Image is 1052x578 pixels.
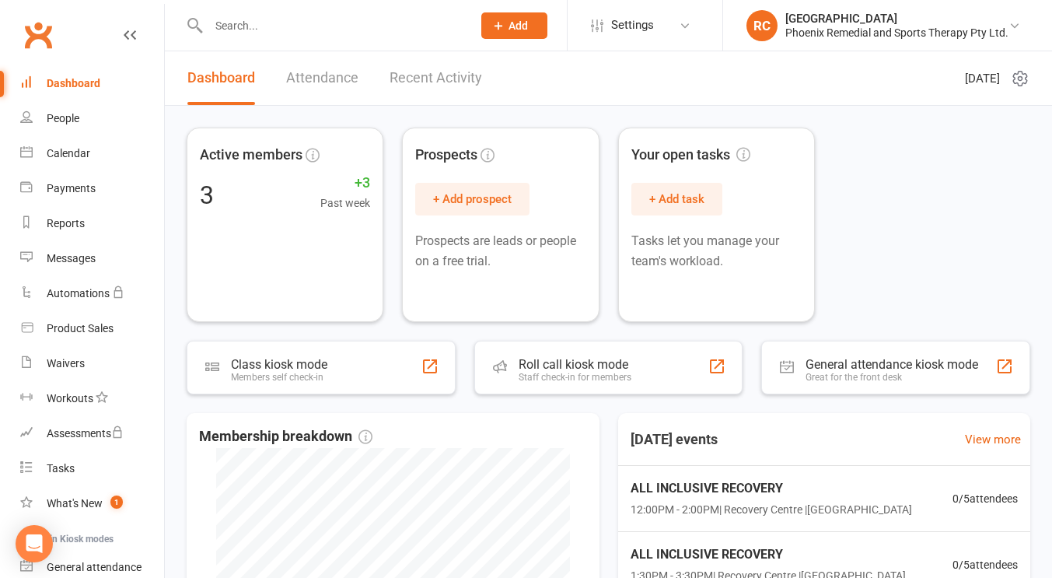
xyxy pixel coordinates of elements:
[20,451,164,486] a: Tasks
[320,172,370,194] span: +3
[509,19,528,32] span: Add
[200,144,302,166] span: Active members
[952,556,1018,573] span: 0 / 5 attendees
[47,497,103,510] div: What's New
[47,322,114,335] div: Product Sales
[20,171,164,206] a: Payments
[631,183,722,215] button: + Add task
[611,8,654,43] span: Settings
[415,183,529,215] button: + Add prospect
[631,545,906,565] span: ALL INCLUSIVE RECOVERY
[20,381,164,416] a: Workouts
[47,217,85,229] div: Reports
[47,147,90,159] div: Calendar
[20,241,164,276] a: Messages
[47,287,110,300] div: Automations
[47,561,142,573] div: General attendance
[19,16,58,54] a: Clubworx
[20,486,164,521] a: What's New1
[20,66,164,101] a: Dashboard
[47,112,79,124] div: People
[47,77,100,89] div: Dashboard
[746,10,778,41] div: RC
[20,416,164,451] a: Assessments
[286,51,358,105] a: Attendance
[187,51,255,105] a: Dashboard
[47,462,75,475] div: Tasks
[16,525,53,562] div: Open Intercom Messenger
[415,231,585,271] p: Prospects are leads or people on a free trial.
[20,346,164,381] a: Waivers
[231,357,327,372] div: Class kiosk mode
[631,478,912,499] span: ALL INCLUSIVE RECOVERY
[390,51,482,105] a: Recent Activity
[519,372,631,383] div: Staff check-in for members
[20,311,164,346] a: Product Sales
[199,426,372,448] span: Membership breakdown
[785,26,1008,40] div: Phoenix Remedial and Sports Therapy Pty Ltd.
[204,15,461,37] input: Search...
[47,182,96,194] div: Payments
[415,144,477,166] span: Prospects
[320,194,370,212] span: Past week
[20,206,164,241] a: Reports
[806,357,978,372] div: General attendance kiosk mode
[806,372,978,383] div: Great for the front desk
[47,392,93,405] div: Workouts
[631,231,802,271] p: Tasks let you manage your team's workload.
[519,357,631,372] div: Roll call kiosk mode
[47,427,124,440] div: Assessments
[965,69,1000,88] span: [DATE]
[47,252,96,264] div: Messages
[47,357,85,370] div: Waivers
[631,501,912,518] span: 12:00PM - 2:00PM | Recovery Centre | [GEOGRAPHIC_DATA]
[785,12,1008,26] div: [GEOGRAPHIC_DATA]
[110,496,123,509] span: 1
[481,12,547,39] button: Add
[20,136,164,171] a: Calendar
[631,144,750,166] span: Your open tasks
[965,430,1021,449] a: View more
[952,490,1018,507] span: 0 / 5 attendees
[231,372,327,383] div: Members self check-in
[200,183,214,208] div: 3
[20,276,164,311] a: Automations
[20,101,164,136] a: People
[618,426,730,454] h3: [DATE] events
